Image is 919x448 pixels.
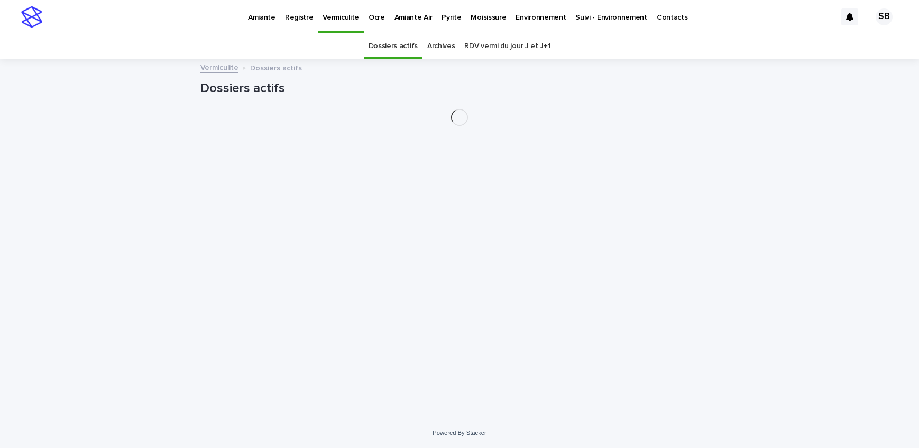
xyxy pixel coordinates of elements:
a: Archives [427,34,455,59]
a: Dossiers actifs [369,34,418,59]
p: Dossiers actifs [250,61,302,73]
div: SB [876,8,893,25]
a: Vermiculite [200,61,238,73]
h1: Dossiers actifs [200,81,719,96]
a: RDV vermi du jour J et J+1 [464,34,550,59]
a: Powered By Stacker [433,429,486,436]
img: stacker-logo-s-only.png [21,6,42,28]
